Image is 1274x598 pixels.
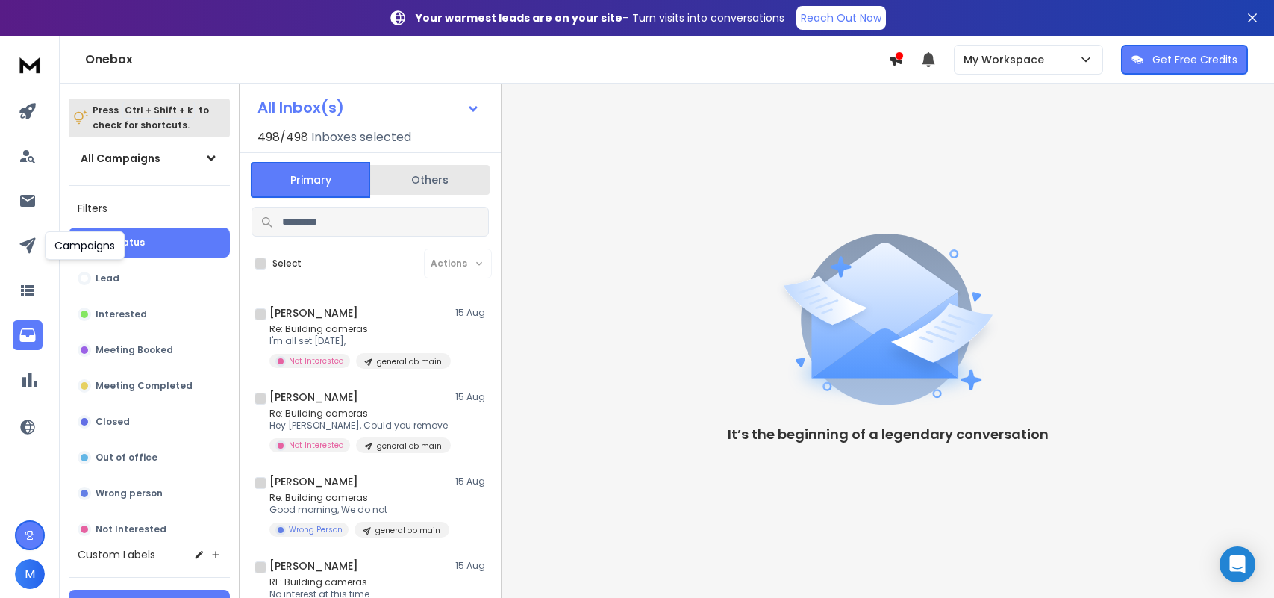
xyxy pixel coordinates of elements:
h3: Filters [69,198,230,219]
p: Not Interested [96,523,166,535]
div: Campaigns [45,231,125,260]
button: Not Interested [69,514,230,544]
span: 498 / 498 [257,128,308,146]
button: Meeting Booked [69,335,230,365]
button: Out of office [69,443,230,473]
p: 15 Aug [455,560,489,572]
button: M [15,559,45,589]
p: RE: Building cameras [269,576,449,588]
p: 15 Aug [455,307,489,319]
h1: [PERSON_NAME] [269,305,358,320]
p: My Workspace [964,52,1050,67]
p: Reach Out Now [801,10,881,25]
button: All Inbox(s) [246,93,492,122]
p: Hey [PERSON_NAME], Could you remove [269,420,449,432]
p: Not Interested [289,355,344,367]
p: Meeting Booked [96,344,173,356]
h3: Custom Labels [78,547,155,562]
p: – Turn visits into conversations [416,10,784,25]
span: Ctrl + Shift + k [122,102,195,119]
h1: All Campaigns [81,151,160,166]
p: Re: Building cameras [269,323,449,335]
p: Out of office [96,452,157,464]
h1: [PERSON_NAME] [269,390,358,405]
button: Wrong person [69,479,230,508]
p: Interested [96,308,147,320]
p: Press to check for shortcuts. [93,103,209,133]
button: Lead [69,264,230,293]
p: general ob main [377,356,442,367]
p: Wrong person [96,488,163,499]
img: logo [15,51,45,78]
p: general ob main [375,525,440,536]
button: Primary [251,162,370,198]
p: Closed [96,416,130,428]
label: Select [272,258,302,270]
p: Re: Building cameras [269,492,449,504]
p: Get Free Credits [1152,52,1237,67]
p: Good morning, We do not [269,504,449,516]
a: Reach Out Now [796,6,886,30]
button: Closed [69,407,230,437]
h3: Inboxes selected [311,128,411,146]
p: 15 Aug [455,476,489,488]
h1: [PERSON_NAME] [269,474,358,489]
button: All Campaigns [69,143,230,173]
button: Interested [69,299,230,329]
p: It’s the beginning of a legendary conversation [728,424,1049,445]
p: 15 Aug [455,391,489,403]
p: Lead [96,272,119,284]
p: general ob main [377,440,442,452]
button: Meeting Completed [69,371,230,401]
button: All Status [69,228,230,258]
p: Wrong Person [289,524,343,535]
strong: Your warmest leads are on your site [416,10,622,25]
p: Re: Building cameras [269,408,449,420]
button: Others [370,163,490,196]
p: I'm all set [DATE], [269,335,449,347]
p: Not Interested [289,440,344,451]
div: Open Intercom Messenger [1220,546,1255,582]
p: Meeting Completed [96,380,193,392]
h1: All Inbox(s) [257,100,344,115]
button: Get Free Credits [1121,45,1248,75]
h1: [PERSON_NAME] [269,558,358,573]
h1: Onebox [85,51,888,69]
